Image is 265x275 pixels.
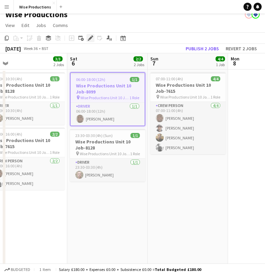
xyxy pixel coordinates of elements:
[183,44,222,53] button: Publish 2 jobs
[216,62,225,67] div: 1 Job
[150,72,226,154] app-job-card: 07:00-11:00 (4h)4/4Wise Productions Unit 10 Job-7615 Wise Productions Unit 10 Job-76151 RoleCrew ...
[70,72,145,126] app-job-card: 06:00-18:00 (12h)1/1Wise Productions Unit 10 Job-8099 Wise Productions Unit 10 Job-80991 RoleDriv...
[53,56,63,61] span: 3/3
[129,95,139,100] span: 1 Role
[149,59,158,67] span: 7
[3,21,17,30] a: View
[70,159,145,182] app-card-role: Driver1/123:30-03:30 (4h)[PERSON_NAME]
[216,56,225,61] span: 4/4
[75,133,113,138] span: 23:30-03:30 (4h) (Sun)
[50,21,71,30] a: Comms
[130,133,140,138] span: 1/1
[211,76,220,81] span: 4/4
[53,22,68,28] span: Comms
[150,56,158,62] span: Sun
[245,10,253,19] app-user-avatar: Paul Harris
[231,56,239,62] span: Mon
[36,22,46,28] span: Jobs
[150,102,226,154] app-card-role: Crew Person4/407:00-11:00 (4h)[PERSON_NAME][PERSON_NAME][PERSON_NAME][PERSON_NAME]
[3,266,31,273] button: Budgeted
[50,132,60,137] span: 2/2
[150,82,226,94] h3: Wise Productions Unit 10 Job-7615
[50,150,60,155] span: 1 Role
[223,44,260,53] button: Revert 2 jobs
[230,59,239,67] span: 8
[42,46,48,51] div: BST
[252,10,260,19] app-user-avatar: Paul Harris
[71,103,145,126] app-card-role: Driver1/106:00-18:00 (12h)[PERSON_NAME]
[71,83,145,95] h3: Wise Productions Unit 10 Job-8099
[134,62,144,67] div: 2 Jobs
[70,129,145,182] app-job-card: 23:30-03:30 (4h) (Sun)1/1Wise Productions Unit 10 Job-8128 Wise Productions Unit 10 Job-81281 Rol...
[80,95,129,100] span: Wise Productions Unit 10 Job-8099
[160,94,211,100] span: Wise Productions Unit 10 Job-7615
[69,59,77,67] span: 6
[22,46,39,51] span: Week 36
[59,267,201,272] div: Salary £180.00 + Expenses £0.00 + Subsistence £0.00 =
[130,151,140,156] span: 1 Role
[14,0,57,13] button: Wise Productions
[19,21,32,30] a: Edit
[11,267,30,272] span: Budgeted
[50,76,60,81] span: 1/1
[155,267,201,272] span: Total Budgeted £180.00
[156,76,183,81] span: 07:00-11:00 (4h)
[5,45,21,52] div: [DATE]
[134,56,143,61] span: 2/2
[5,22,15,28] span: View
[80,151,130,156] span: Wise Productions Unit 10 Job-8128
[53,62,64,67] div: 2 Jobs
[76,77,105,82] span: 06:00-18:00 (12h)
[50,94,60,100] span: 1 Role
[33,21,49,30] a: Jobs
[70,56,77,62] span: Sat
[70,139,145,151] h3: Wise Productions Unit 10 Job-8128
[37,267,53,272] span: 1 item
[22,22,29,28] span: Edit
[130,77,139,82] span: 1/1
[5,9,68,20] h1: Wise Productions
[211,94,220,100] span: 1 Role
